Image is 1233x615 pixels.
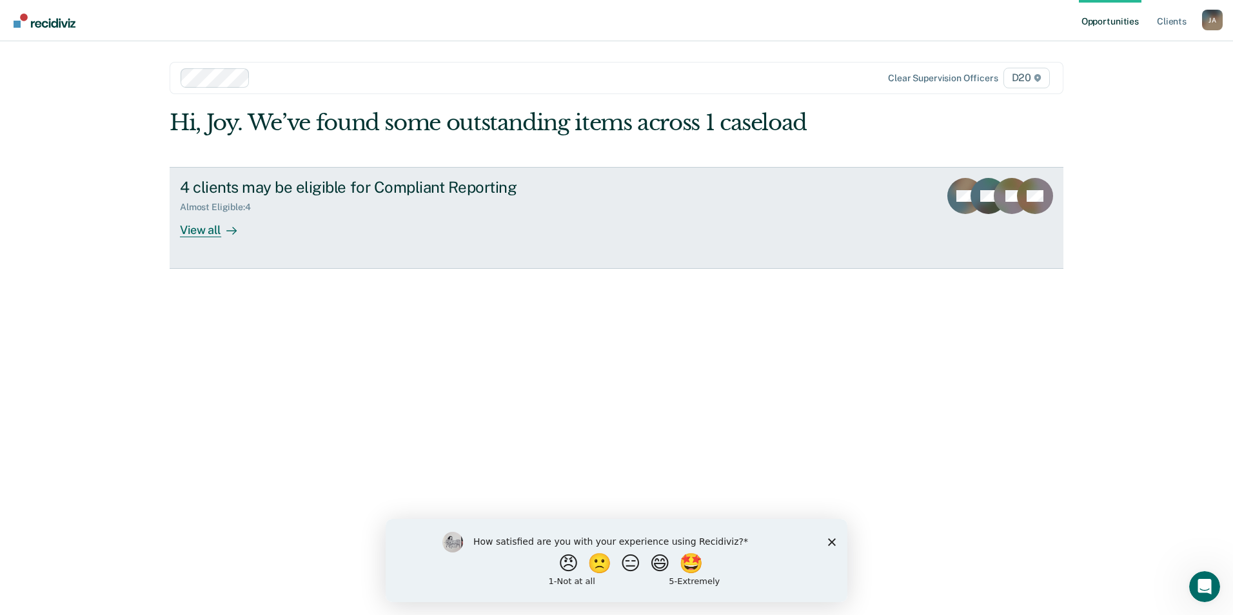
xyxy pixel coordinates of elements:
[888,73,998,84] div: Clear supervision officers
[1003,68,1050,88] span: D20
[170,110,885,136] div: Hi, Joy. We’ve found some outstanding items across 1 caseload
[180,202,261,213] div: Almost Eligible : 4
[1202,10,1223,30] button: Profile dropdown button
[14,14,75,28] img: Recidiviz
[180,212,252,237] div: View all
[1202,10,1223,30] div: J A
[1189,571,1220,602] iframe: Intercom live chat
[180,178,633,197] div: 4 clients may be eligible for Compliant Reporting
[386,519,847,602] iframe: Survey by Kim from Recidiviz
[170,167,1063,269] a: 4 clients may be eligible for Compliant ReportingAlmost Eligible:4View all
